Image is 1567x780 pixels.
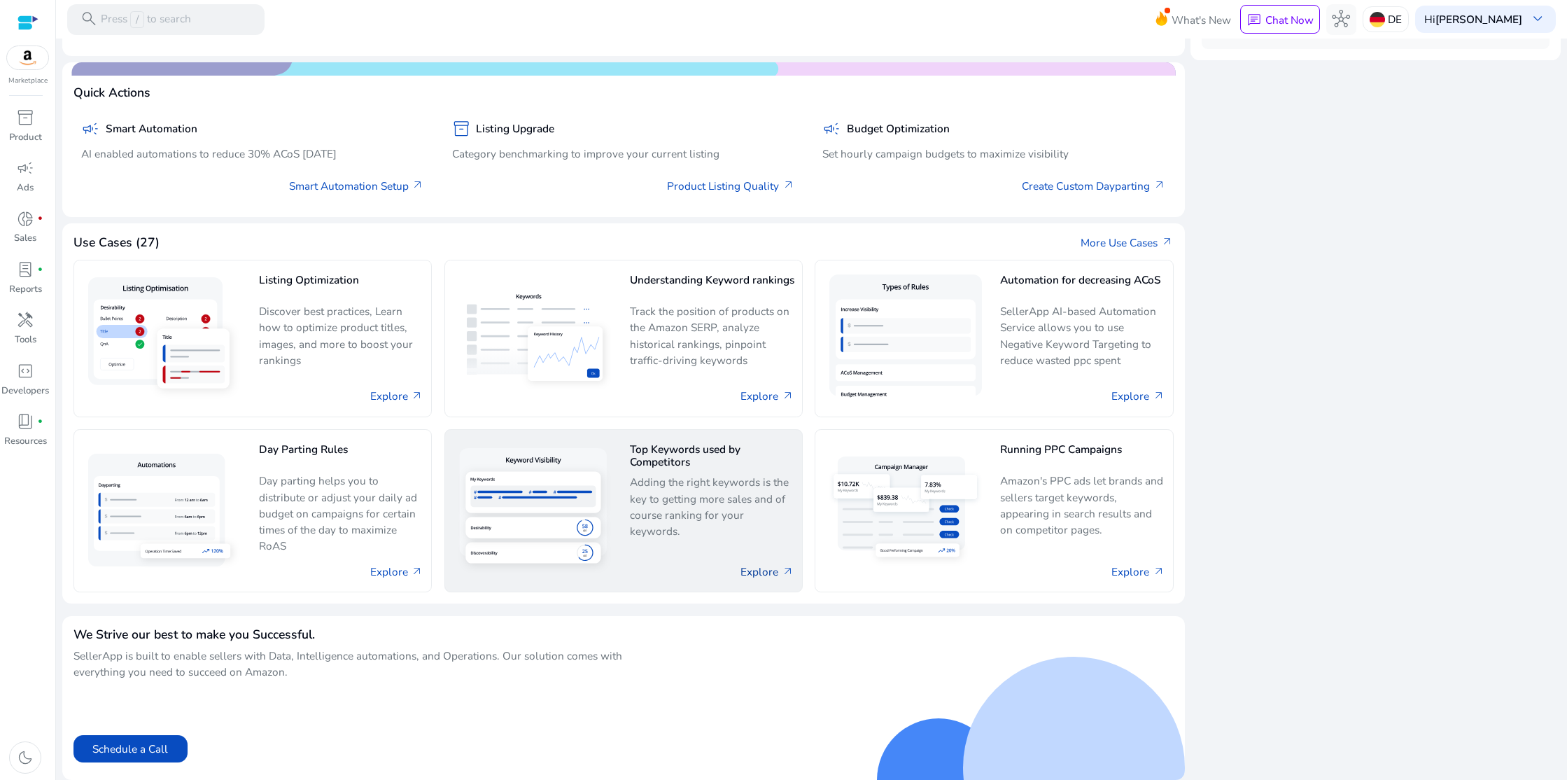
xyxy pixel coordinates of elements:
[22,36,34,48] img: website_grey.svg
[370,564,423,580] a: Explore
[822,120,841,138] span: campaign
[16,311,34,329] span: handyman
[259,443,423,468] h5: Day Parting Rules
[1000,473,1165,537] p: Amazon's PPC ads let brands and sellers target keywords, appearing in search results and on compe...
[412,179,424,192] span: arrow_outward
[73,85,150,100] h4: Quick Actions
[782,390,794,403] span: arrow_outward
[17,181,34,195] p: Ads
[1161,236,1174,249] span: arrow_outward
[37,267,43,273] span: fiber_manual_record
[73,627,624,642] h4: We Strive our best to make you Successful.
[782,179,795,192] span: arrow_outward
[58,81,69,92] img: tab_domain_overview_orange.svg
[16,109,34,127] span: inventory_2
[1388,7,1402,32] p: DE
[823,450,988,572] img: Running PPC Campaigns
[630,274,794,298] h5: Understanding Keyword rankings
[259,473,423,554] p: Day parting helps you to distribute or adjust your daily ad budget on campaigns for certain times...
[1240,5,1319,34] button: chatChat Now
[73,735,188,763] button: Schedule a Call
[740,388,794,404] a: Explore
[259,303,423,368] p: Discover best practices, Learn how to optimize product titles, images, and more to boost your ran...
[81,120,99,138] span: campaign
[37,216,43,222] span: fiber_manual_record
[1332,10,1350,28] span: hub
[259,274,423,298] h5: Listing Optimization
[370,388,423,404] a: Explore
[16,210,34,228] span: donut_small
[73,648,624,680] p: SellerApp is built to enable sellers with Data, Intelligence automations, and Operations. Our sol...
[740,564,794,580] a: Explore
[73,83,107,92] div: Dominio
[1265,13,1314,27] p: Chat Now
[14,232,36,246] p: Sales
[1111,564,1165,580] a: Explore
[452,146,795,162] p: Category benchmarking to improve your current listing
[1022,178,1165,194] a: Create Custom Dayparting
[782,566,794,578] span: arrow_outward
[16,260,34,279] span: lab_profile
[16,159,34,177] span: campaign
[1424,14,1522,25] p: Hi
[289,178,424,194] a: Smart Automation Setup
[81,146,424,162] p: AI enabled automations to reduce 30% ACoS [DATE]
[453,442,617,580] img: Top Keywords used by Competitors
[141,81,152,92] img: tab_keywords_by_traffic_grey.svg
[1370,12,1385,27] img: de.svg
[1000,274,1165,298] h5: Automation for decreasing ACoS
[1153,390,1165,403] span: arrow_outward
[1000,303,1165,368] p: SellerApp AI-based Automation Service allows you to use Negative Keyword Targeting to reduce wast...
[15,333,36,347] p: Tools
[101,11,191,28] p: Press to search
[822,146,1165,162] p: Set hourly campaign budgets to maximize visibility
[667,178,794,194] a: Product Listing Quality
[1,384,49,398] p: Developers
[453,281,617,396] img: Understanding Keyword rankings
[130,11,143,28] span: /
[16,748,34,767] span: dark_mode
[4,435,47,449] p: Resources
[39,22,69,34] div: v 4.0.24
[847,123,950,135] h5: Budget Optimization
[1326,4,1357,35] button: hub
[630,474,794,538] p: Adding the right keywords is the key to getting more sales and of course ranking for your keywords.
[630,443,794,469] h5: Top Keywords used by Competitors
[1153,179,1166,192] span: arrow_outward
[1000,443,1165,468] h5: Running PPC Campaigns
[37,419,43,425] span: fiber_manual_record
[452,120,470,138] span: inventory_2
[7,46,49,69] img: amazon.svg
[1246,13,1262,28] span: chat
[9,131,42,145] p: Product
[82,447,246,574] img: Day Parting Rules
[1111,388,1165,404] a: Explore
[156,83,232,92] div: Keyword (traffico)
[1153,566,1165,578] span: arrow_outward
[82,271,246,405] img: Listing Optimization
[73,235,160,250] h4: Use Cases (27)
[16,362,34,380] span: code_blocks
[411,566,423,578] span: arrow_outward
[36,36,200,48] div: [PERSON_NAME]: [DOMAIN_NAME]
[630,303,794,368] p: Track the position of products on the Amazon SERP, analyze historical rankings, pinpoint traffic-...
[80,10,98,28] span: search
[823,268,988,409] img: Automation for decreasing ACoS
[476,123,554,135] h5: Listing Upgrade
[8,76,48,86] p: Marketplace
[106,123,197,135] h5: Smart Automation
[1081,235,1173,251] a: More Use Casesarrow_outward
[1435,12,1522,27] b: [PERSON_NAME]
[9,283,42,297] p: Reports
[16,412,34,431] span: book_4
[22,22,34,34] img: logo_orange.svg
[411,390,423,403] span: arrow_outward
[1529,10,1547,28] span: keyboard_arrow_down
[1172,8,1231,32] span: What's New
